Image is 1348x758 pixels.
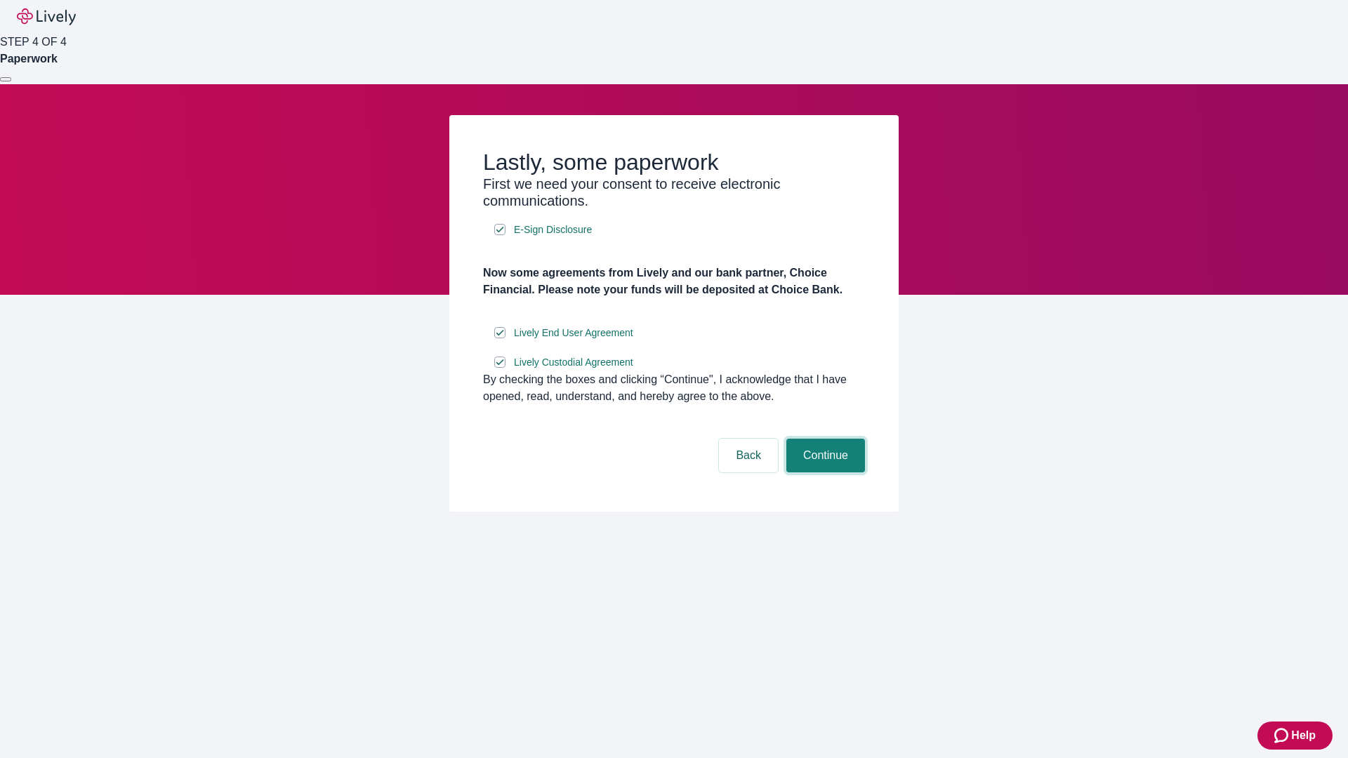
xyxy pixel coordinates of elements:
a: e-sign disclosure document [511,221,595,239]
svg: Zendesk support icon [1274,727,1291,744]
span: Lively End User Agreement [514,326,633,340]
h4: Now some agreements from Lively and our bank partner, Choice Financial. Please note your funds wi... [483,265,865,298]
a: e-sign disclosure document [511,324,636,342]
span: Help [1291,727,1316,744]
span: E-Sign Disclosure [514,222,592,237]
button: Zendesk support iconHelp [1257,722,1333,750]
button: Back [719,439,778,472]
h2: Lastly, some paperwork [483,149,865,175]
img: Lively [17,8,76,25]
div: By checking the boxes and clicking “Continue", I acknowledge that I have opened, read, understand... [483,371,865,405]
button: Continue [786,439,865,472]
h3: First we need your consent to receive electronic communications. [483,175,865,209]
a: e-sign disclosure document [511,354,636,371]
span: Lively Custodial Agreement [514,355,633,370]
